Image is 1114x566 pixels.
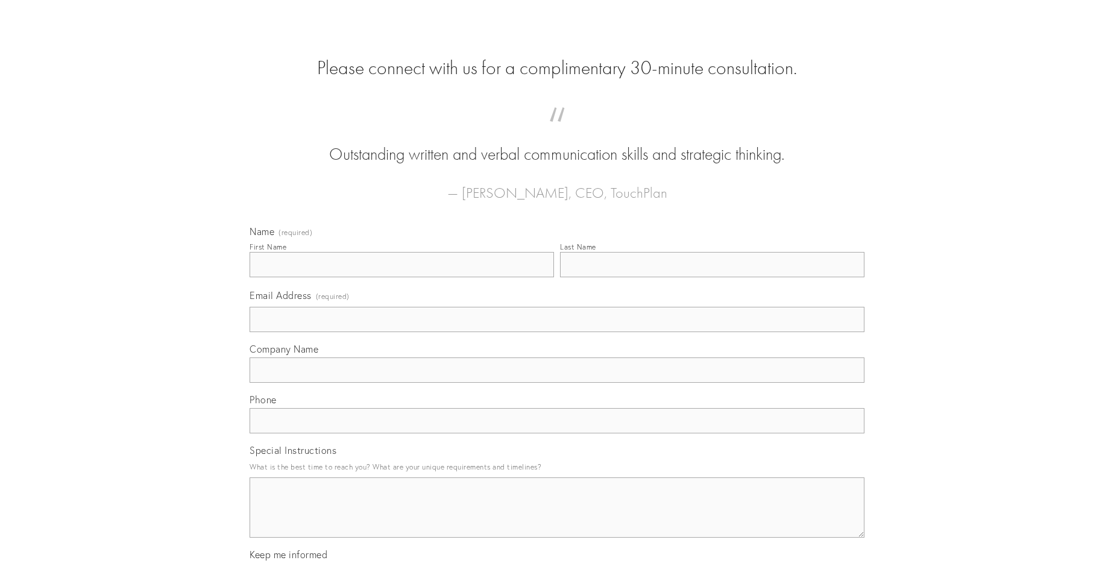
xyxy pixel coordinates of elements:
span: Phone [250,394,277,406]
span: Name [250,225,274,237]
span: Special Instructions [250,444,336,456]
span: Keep me informed [250,549,327,561]
blockquote: Outstanding written and verbal communication skills and strategic thinking. [269,119,845,166]
span: (required) [316,288,350,304]
div: First Name [250,242,286,251]
p: What is the best time to reach you? What are your unique requirements and timelines? [250,459,864,475]
span: (required) [278,229,312,236]
h2: Please connect with us for a complimentary 30-minute consultation. [250,57,864,80]
div: Last Name [560,242,596,251]
span: Email Address [250,289,312,301]
figcaption: — [PERSON_NAME], CEO, TouchPlan [269,166,845,205]
span: Company Name [250,343,318,355]
span: “ [269,119,845,143]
